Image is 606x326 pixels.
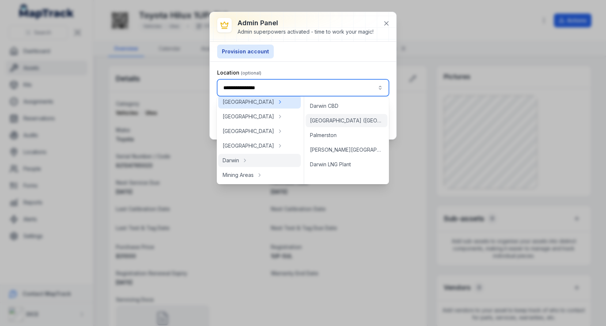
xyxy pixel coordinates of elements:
[310,117,383,124] span: [GEOGRAPHIC_DATA] ([GEOGRAPHIC_DATA])
[223,157,239,164] span: Darwin
[310,161,351,168] span: Darwin LNG Plant
[238,18,374,28] h3: Admin Panel
[223,171,254,179] span: Mining Areas
[310,102,338,110] span: Darwin CBD
[223,142,274,149] span: [GEOGRAPHIC_DATA]
[217,69,261,76] label: Location
[310,132,337,139] span: Palmerston
[217,45,274,58] button: Provision account
[238,28,374,35] div: Admin superpowers activated - time to work your magic!
[223,113,274,120] span: [GEOGRAPHIC_DATA]
[223,128,274,135] span: [GEOGRAPHIC_DATA]
[223,98,274,106] span: [GEOGRAPHIC_DATA]
[310,146,383,153] span: [PERSON_NAME][GEOGRAPHIC_DATA]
